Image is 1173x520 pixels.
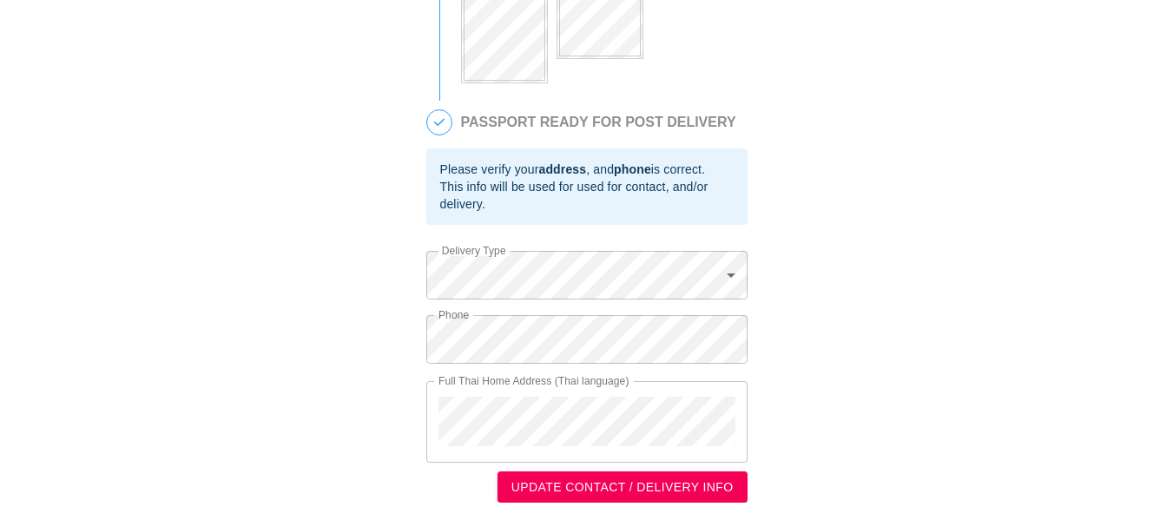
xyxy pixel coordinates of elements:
[511,477,734,498] span: UPDATE CONTACT / DELIVERY INFO
[538,162,586,176] b: address
[498,471,748,504] button: UPDATE CONTACT / DELIVERY INFO
[427,110,451,135] span: 5
[461,115,736,130] h2: PASSPORT READY FOR POST DELIVERY
[440,161,734,178] div: Please verify your , and is correct.
[614,162,651,176] b: phone
[440,178,734,213] div: This info will be used for used for contact, and/or delivery.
